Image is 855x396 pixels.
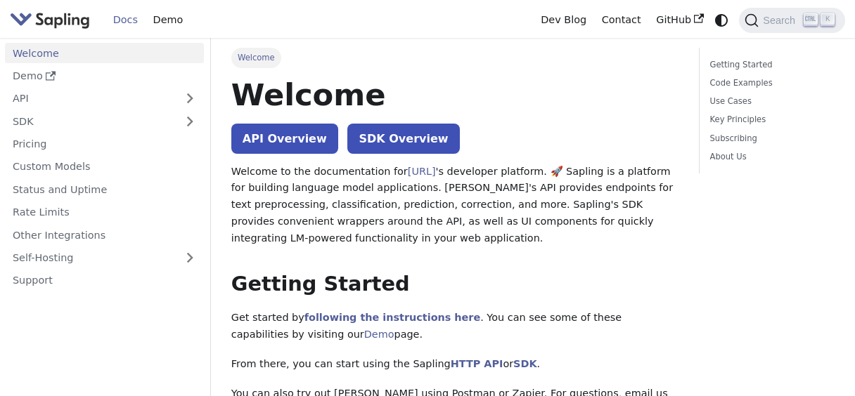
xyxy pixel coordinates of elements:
[364,329,394,340] a: Demo
[231,124,338,154] a: API Overview
[5,179,204,199] a: Status and Uptime
[231,76,679,114] h1: Welcome
[176,88,204,109] button: Expand sidebar category 'API'
[5,202,204,223] a: Rate Limits
[231,356,679,373] p: From there, you can start using the Sapling or .
[821,13,835,26] kbd: K
[5,43,204,63] a: Welcome
[710,77,830,90] a: Code Examples
[5,225,204,245] a: Other Integrations
[231,48,679,67] nav: Breadcrumbs
[5,111,176,131] a: SDK
[105,9,146,31] a: Docs
[710,113,830,126] a: Key Principles
[176,111,204,131] button: Expand sidebar category 'SDK'
[10,10,90,30] img: Sapling.ai
[710,58,830,72] a: Getting Started
[5,157,204,177] a: Custom Models
[347,124,459,154] a: SDK Overview
[304,312,480,323] a: following the instructions here
[408,166,436,177] a: [URL]
[513,358,536,369] a: SDK
[231,272,679,297] h2: Getting Started
[231,164,679,247] p: Welcome to the documentation for 's developer platform. 🚀 Sapling is a platform for building lang...
[231,310,679,343] p: Get started by . You can see some of these capabilities by visiting our page.
[739,8,844,33] button: Search (Ctrl+K)
[648,9,711,31] a: GitHub
[5,134,204,154] a: Pricing
[710,132,830,145] a: Subscribing
[710,95,830,108] a: Use Cases
[594,9,649,31] a: Contact
[759,15,804,26] span: Search
[451,358,503,369] a: HTTP API
[10,10,95,30] a: Sapling.ai
[5,270,204,291] a: Support
[5,248,204,268] a: Self-Hosting
[5,88,176,109] a: API
[5,66,204,86] a: Demo
[146,9,191,31] a: Demo
[712,10,732,30] button: Switch between dark and light mode (currently system mode)
[533,9,593,31] a: Dev Blog
[710,150,830,164] a: About Us
[231,48,281,67] span: Welcome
